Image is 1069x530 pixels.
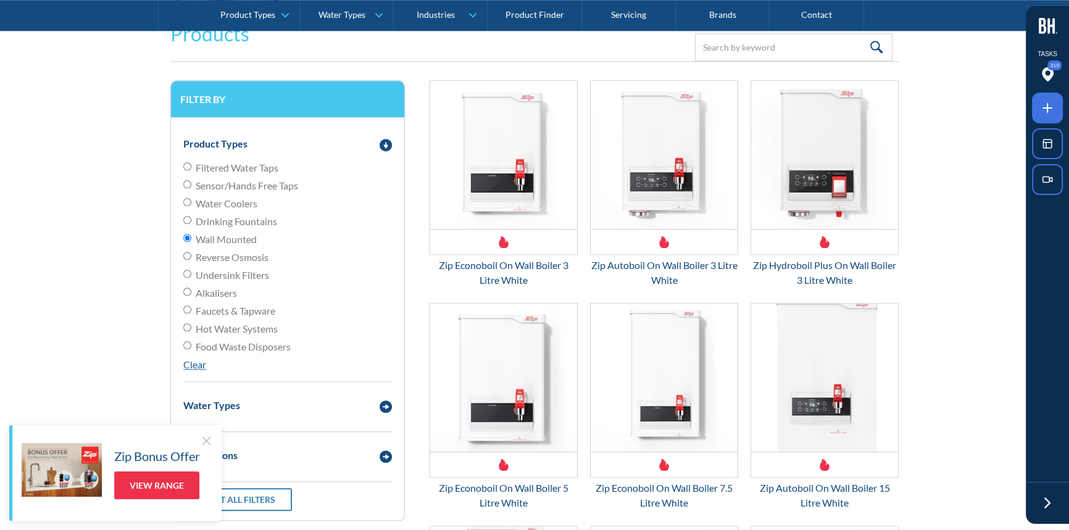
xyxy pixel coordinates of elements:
[114,471,199,499] a: View Range
[196,232,257,247] span: Wall Mounted
[751,81,898,229] img: Zip Hydroboil Plus On Wall Boiler 3 Litre White
[591,304,738,452] img: Zip Econoboil On Wall Boiler 7.5 Litre White
[183,305,191,313] input: Faucets & Tapware
[751,258,899,288] div: Zip Hydroboil Plus On Wall Boiler 3 Litre White
[183,398,240,413] div: Water Types
[183,136,247,151] div: Product Types
[430,80,578,288] a: Zip Econoboil On Wall Boiler 3 Litre WhiteZip Econoboil On Wall Boiler 3 Litre White
[196,268,269,283] span: Undersink Filters
[183,323,191,331] input: Hot Water Systems
[196,160,278,175] span: Filtered Water Taps
[430,481,578,510] div: Zip Econoboil On Wall Boiler 5 Litre White
[183,180,191,188] input: Sensor/Hands Free Taps
[220,10,275,20] div: Product Types
[430,258,578,288] div: Zip Econoboil On Wall Boiler 3 Litre White
[183,216,191,224] input: Drinking Fountains
[183,341,191,349] input: Food Waste Disposers
[183,234,191,242] input: Wall Mounted
[183,270,191,278] input: Undersink Filters
[590,258,738,288] div: Zip Autoboil On Wall Boiler 3 Litre White
[170,19,249,49] h2: Products
[183,252,191,260] input: Reverse Osmosis
[196,339,291,354] span: Food Waste Disposers
[751,303,899,510] a: Zip Autoboil On Wall Boiler 15 Litre WhiteZip Autoboil On Wall Boiler 15 Litre White
[22,443,102,497] img: Zip Bonus Offer
[196,321,278,336] span: Hot Water Systems
[196,196,257,211] span: Water Coolers
[430,304,577,452] img: Zip Econoboil On Wall Boiler 5 Litre White
[196,286,237,300] span: Alkalisers
[183,198,191,206] input: Water Coolers
[695,33,892,61] input: Search by keyword
[590,303,738,510] a: Zip Econoboil On Wall Boiler 7.5 Litre WhiteZip Econoboil On Wall Boiler 7.5 Litre White
[318,10,365,20] div: Water Types
[590,481,738,510] div: Zip Econoboil On Wall Boiler 7.5 Litre White
[114,447,200,465] h5: Zip Bonus Offer
[196,214,277,229] span: Drinking Fountains
[417,10,455,20] div: Industries
[196,178,298,193] span: Sensor/Hands Free Taps
[751,481,899,510] div: Zip Autoboil On Wall Boiler 15 Litre White
[180,93,395,105] h3: Filter by
[751,304,898,452] img: Zip Autoboil On Wall Boiler 15 Litre White
[183,488,292,511] a: Reset all filters
[591,81,738,229] img: Zip Autoboil On Wall Boiler 3 Litre White
[751,80,899,288] a: Zip Hydroboil Plus On Wall Boiler 3 Litre WhiteZip Hydroboil Plus On Wall Boiler 3 Litre White
[196,304,275,318] span: Faucets & Tapware
[183,162,191,170] input: Filtered Water Taps
[430,81,577,229] img: Zip Econoboil On Wall Boiler 3 Litre White
[196,250,268,265] span: Reverse Osmosis
[183,288,191,296] input: Alkalisers
[590,80,738,288] a: Zip Autoboil On Wall Boiler 3 Litre WhiteZip Autoboil On Wall Boiler 3 Litre White
[183,358,206,370] a: Clear
[430,303,578,510] a: Zip Econoboil On Wall Boiler 5 Litre WhiteZip Econoboil On Wall Boiler 5 Litre White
